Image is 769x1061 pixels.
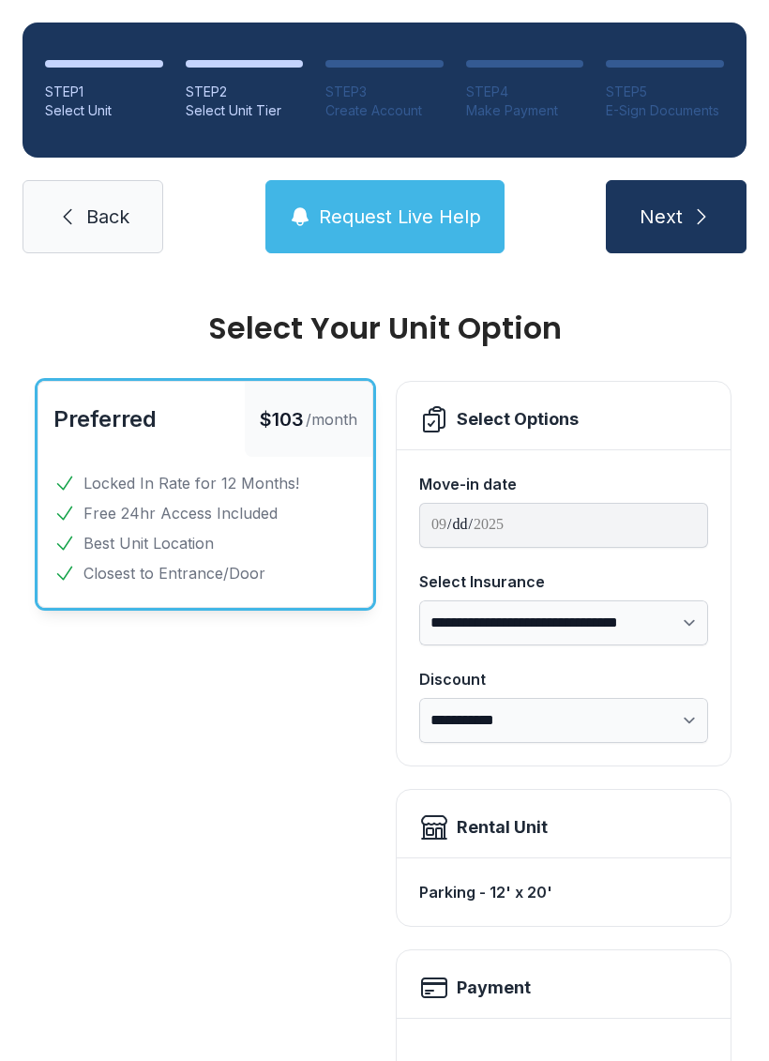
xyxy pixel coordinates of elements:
[83,532,214,554] span: Best Unit Location
[53,405,157,432] span: Preferred
[186,101,304,120] div: Select Unit Tier
[38,313,731,343] div: Select Your Unit Option
[419,873,708,911] div: Parking - 12' x 20'
[186,83,304,101] div: STEP 2
[419,600,708,645] select: Select Insurance
[466,101,584,120] div: Make Payment
[319,204,481,230] span: Request Live Help
[83,502,278,524] span: Free 24hr Access Included
[306,408,357,431] span: /month
[419,668,708,690] div: Discount
[45,101,163,120] div: Select Unit
[86,204,129,230] span: Back
[260,406,304,432] span: $103
[419,473,708,495] div: Move-in date
[419,503,708,548] input: Move-in date
[606,101,724,120] div: E-Sign Documents
[45,83,163,101] div: STEP 1
[419,570,708,593] div: Select Insurance
[83,562,265,584] span: Closest to Entrance/Door
[457,975,531,1001] h2: Payment
[457,406,579,432] div: Select Options
[83,472,299,494] span: Locked In Rate for 12 Months!
[466,83,584,101] div: STEP 4
[457,814,548,841] div: Rental Unit
[419,698,708,743] select: Discount
[325,83,444,101] div: STEP 3
[325,101,444,120] div: Create Account
[606,83,724,101] div: STEP 5
[640,204,683,230] span: Next
[53,404,157,434] button: Preferred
